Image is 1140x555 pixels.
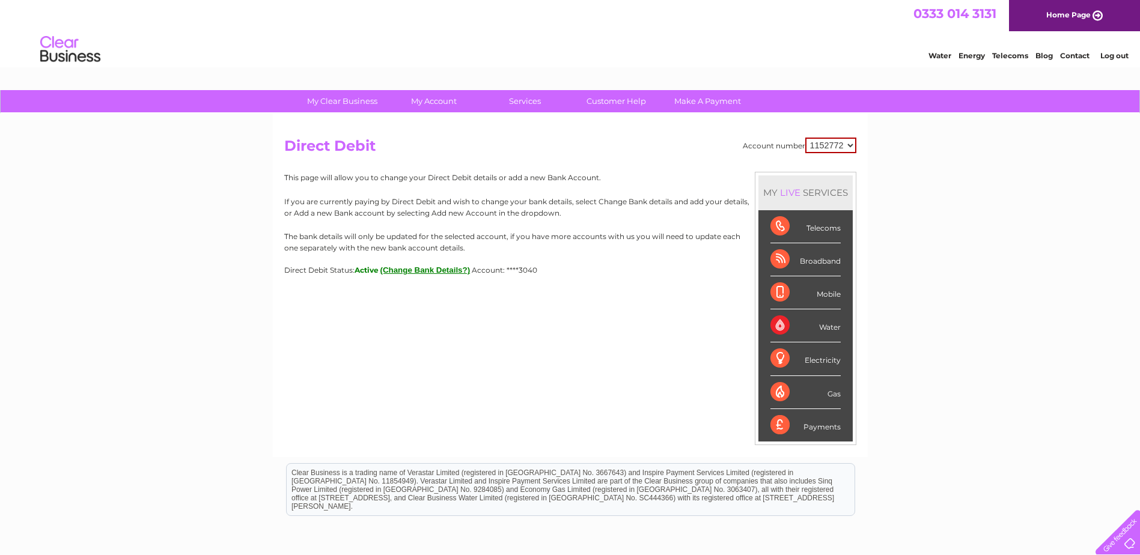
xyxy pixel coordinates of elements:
[1035,51,1053,60] a: Blog
[384,90,483,112] a: My Account
[743,138,856,153] div: Account number
[758,175,853,210] div: MY SERVICES
[770,276,841,309] div: Mobile
[567,90,666,112] a: Customer Help
[959,51,985,60] a: Energy
[40,31,101,68] img: logo.png
[284,231,856,253] p: The bank details will only be updated for the selected account, if you have more accounts with us...
[992,51,1028,60] a: Telecoms
[770,376,841,409] div: Gas
[770,309,841,342] div: Water
[770,409,841,441] div: Payments
[1060,51,1090,60] a: Contact
[778,187,803,198] div: LIVE
[658,90,757,112] a: Make A Payment
[284,196,856,219] p: If you are currently paying by Direct Debit and wish to change your bank details, select Change B...
[284,265,856,274] div: Direct Debit Status:
[770,243,841,276] div: Broadband
[770,342,841,375] div: Electricity
[287,7,855,58] div: Clear Business is a trading name of Verastar Limited (registered in [GEOGRAPHIC_DATA] No. 3667643...
[355,265,379,274] span: Active
[770,210,841,243] div: Telecoms
[913,6,996,21] a: 0333 014 3131
[284,172,856,183] p: This page will allow you to change your Direct Debit details or add a new Bank Account.
[293,90,392,112] a: My Clear Business
[928,51,951,60] a: Water
[1100,51,1129,60] a: Log out
[475,90,575,112] a: Services
[380,265,471,274] button: (Change Bank Details?)
[284,138,856,160] h2: Direct Debit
